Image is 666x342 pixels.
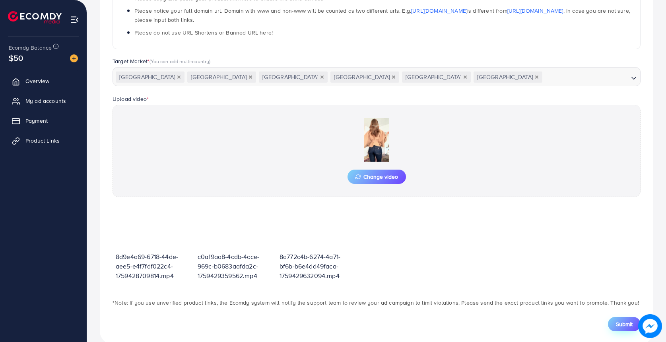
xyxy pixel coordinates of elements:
[113,298,641,307] p: *Note: If you use unverified product links, the Ecomdy system will notify the support team to rev...
[608,317,641,331] button: Submit
[8,11,62,23] img: logo
[348,170,406,184] button: Change video
[616,320,633,328] span: Submit
[6,73,81,89] a: Overview
[113,67,641,86] div: Search for option
[8,49,23,66] span: $50
[259,71,328,83] span: [GEOGRAPHIC_DATA]
[474,71,542,83] span: [GEOGRAPHIC_DATA]
[113,57,211,65] label: Target Market
[392,75,396,79] button: Deselect New Zealand
[25,97,66,105] span: My ad accounts
[337,118,416,162] img: Preview Image
[320,75,324,79] button: Deselect Canada
[6,133,81,149] a: Product Links
[463,75,467,79] button: Deselect Germany
[70,54,78,62] img: image
[411,7,467,15] a: [URL][DOMAIN_NAME]
[543,71,628,83] input: Search for option
[402,71,471,83] span: [GEOGRAPHIC_DATA]
[116,71,184,83] span: [GEOGRAPHIC_DATA]
[330,71,399,83] span: [GEOGRAPHIC_DATA]
[198,252,273,280] p: c0af9aa8-4cdb-4cce-969c-b0683aafda2c-1759429359562.mp4
[25,137,60,145] span: Product Links
[6,113,81,129] a: Payment
[6,93,81,109] a: My ad accounts
[134,29,273,37] span: Please do not use URL Shortens or Banned URL here!
[355,174,398,180] span: Change video
[113,95,149,103] label: Upload video
[638,314,662,338] img: image
[507,7,563,15] a: [URL][DOMAIN_NAME]
[177,75,181,79] button: Deselect United Kingdom
[150,58,210,65] span: (You can add multi-country)
[249,75,252,79] button: Deselect United States
[280,252,355,280] p: 8a772c4b-6274-4a71-bf6b-b6e4dd49faca-1759429632094.mp4
[187,71,256,83] span: [GEOGRAPHIC_DATA]
[70,15,79,24] img: menu
[25,117,48,125] span: Payment
[9,44,52,52] span: Ecomdy Balance
[116,252,191,280] p: 8d9e4a69-6718-44de-aee5-e4f7fdf022c4-1759428709814.mp4
[134,7,630,24] span: Please notice your full domain url. Domain with www and non-www will be counted as two different ...
[535,75,539,79] button: Deselect Australia
[25,77,49,85] span: Overview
